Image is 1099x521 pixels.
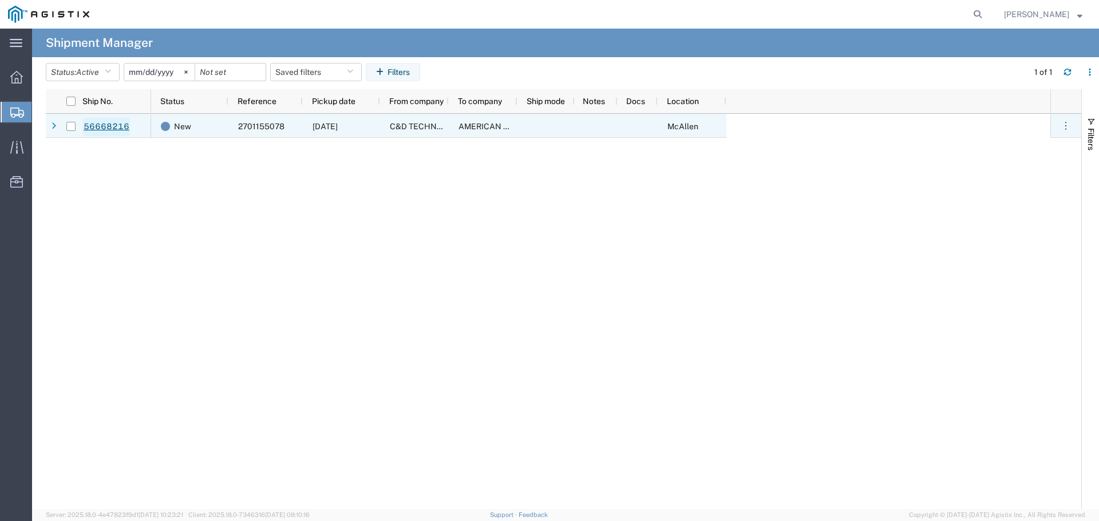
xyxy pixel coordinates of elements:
[82,97,113,106] span: Ship No.
[76,67,99,77] span: Active
[1003,7,1083,21] button: [PERSON_NAME]
[458,122,587,131] span: AMERICAN POWER SYSTEMS LLC
[312,97,355,106] span: Pickup date
[519,511,548,518] a: Feedback
[490,511,519,518] a: Support
[83,118,130,136] a: 56668216
[909,510,1085,520] span: Copyright © [DATE]-[DATE] Agistix Inc., All Rights Reserved
[238,122,284,131] span: 2701155078
[389,97,444,106] span: From company
[1004,8,1069,21] span: Ivan Ambriz
[46,63,120,81] button: Status:Active
[8,6,89,23] img: logo
[390,122,471,131] span: C&D TECHNOLOGIES
[458,97,502,106] span: To company
[667,122,698,131] span: McAllen
[160,97,184,106] span: Status
[667,97,699,106] span: Location
[238,97,276,106] span: Reference
[46,29,153,57] h4: Shipment Manager
[188,511,310,518] span: Client: 2025.18.0-7346316
[174,114,191,138] span: New
[1086,128,1096,150] span: Filters
[626,97,645,106] span: Docs
[1034,66,1054,78] div: 1 of 1
[265,511,310,518] span: [DATE] 08:10:16
[139,511,183,518] span: [DATE] 10:23:21
[583,97,605,106] span: Notes
[313,122,338,131] span: 08/29/2025
[366,63,420,81] button: Filters
[270,63,362,81] button: Saved filters
[46,511,183,518] span: Server: 2025.18.0-4e47823f9d1
[195,63,266,81] input: Not set
[124,63,195,81] input: Not set
[527,97,565,106] span: Ship mode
